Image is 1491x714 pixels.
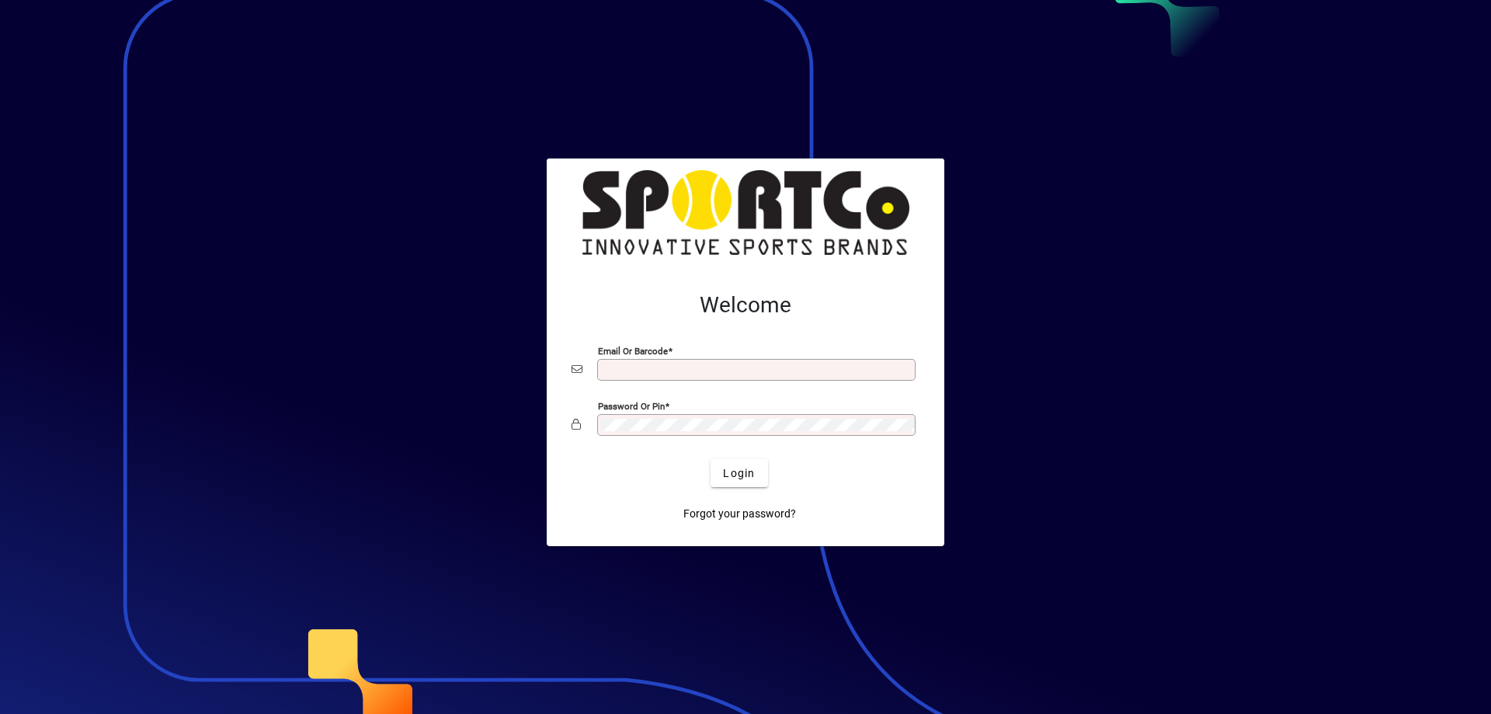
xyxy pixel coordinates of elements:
[572,292,919,319] h2: Welcome
[723,465,755,482] span: Login
[598,346,668,357] mat-label: Email or Barcode
[711,459,767,487] button: Login
[677,500,802,528] a: Forgot your password?
[683,506,796,522] span: Forgot your password?
[598,401,665,412] mat-label: Password or Pin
